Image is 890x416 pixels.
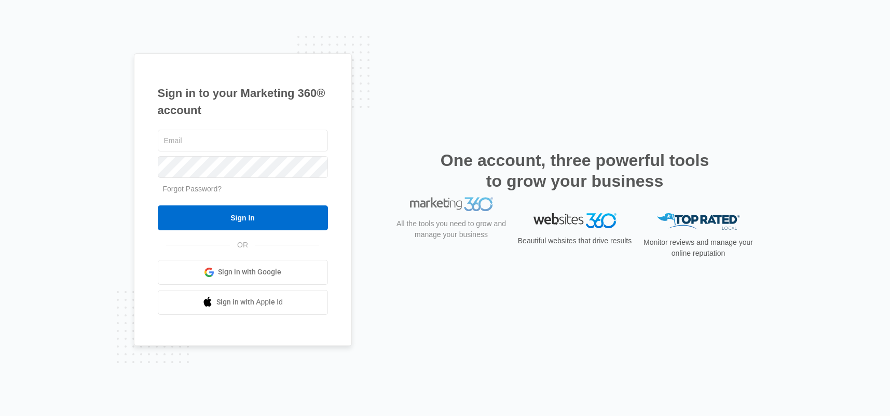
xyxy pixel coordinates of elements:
img: Top Rated Local [657,213,740,230]
img: Marketing 360 [410,213,493,228]
h1: Sign in to your Marketing 360® account [158,85,328,119]
span: OR [230,240,255,251]
input: Email [158,130,328,151]
a: Sign in with Google [158,260,328,285]
a: Forgot Password? [163,185,222,193]
input: Sign In [158,205,328,230]
p: All the tools you need to grow and manage your business [393,234,510,256]
span: Sign in with Google [218,267,281,278]
p: Monitor reviews and manage your online reputation [640,237,757,259]
p: Beautiful websites that drive results [517,235,633,246]
h2: One account, three powerful tools to grow your business [437,150,713,191]
img: Websites 360 [533,213,617,228]
span: Sign in with Apple Id [216,297,283,308]
a: Sign in with Apple Id [158,290,328,315]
